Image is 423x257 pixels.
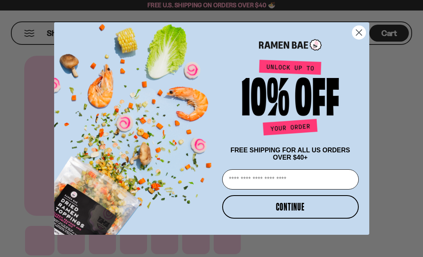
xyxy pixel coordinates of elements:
[240,59,341,139] img: Unlock up to 10% off
[54,15,219,235] img: ce7035ce-2e49-461c-ae4b-8ade7372f32c.png
[259,38,322,52] img: Ramen Bae Logo
[222,195,359,219] button: CONTINUE
[352,25,366,40] button: Close dialog
[230,147,350,161] span: FREE SHIPPING FOR ALL US ORDERS OVER $40+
